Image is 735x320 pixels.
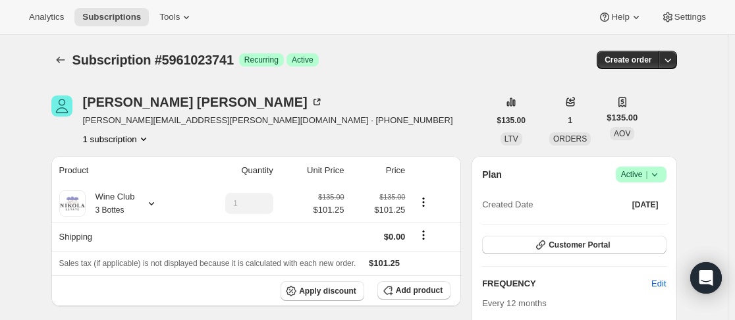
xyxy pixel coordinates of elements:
[377,281,450,300] button: Add product
[151,8,201,26] button: Tools
[504,134,518,144] span: LTV
[624,196,667,214] button: [DATE]
[189,156,277,185] th: Quantity
[379,193,405,201] small: $135.00
[597,51,659,69] button: Create order
[611,12,629,22] span: Help
[497,115,526,126] span: $135.00
[482,168,502,181] h2: Plan
[352,203,405,217] span: $101.25
[51,95,72,117] span: Caroline Groeger
[29,12,64,22] span: Analytics
[413,195,434,209] button: Product actions
[74,8,149,26] button: Subscriptions
[482,236,666,254] button: Customer Portal
[82,12,141,22] span: Subscriptions
[653,8,714,26] button: Settings
[607,111,638,124] span: $135.00
[86,190,135,217] div: Wine Club
[59,190,86,217] img: product img
[549,240,610,250] span: Customer Portal
[72,53,234,67] span: Subscription #5961023741
[614,129,630,138] span: AOV
[59,259,356,268] span: Sales tax (if applicable) is not displayed because it is calculated with each new order.
[95,205,124,215] small: 3 Bottes
[83,114,453,127] span: [PERSON_NAME][EMAIL_ADDRESS][PERSON_NAME][DOMAIN_NAME] · [PHONE_NUMBER]
[621,168,661,181] span: Active
[489,111,533,130] button: $135.00
[560,111,580,130] button: 1
[590,8,650,26] button: Help
[292,55,313,65] span: Active
[413,228,434,242] button: Shipping actions
[21,8,72,26] button: Analytics
[396,285,443,296] span: Add product
[348,156,409,185] th: Price
[605,55,651,65] span: Create order
[51,51,70,69] button: Subscriptions
[51,156,189,185] th: Product
[313,203,344,217] span: $101.25
[674,12,706,22] span: Settings
[318,193,344,201] small: $135.00
[632,200,659,210] span: [DATE]
[482,277,651,290] h2: FREQUENCY
[369,258,400,268] span: $101.25
[83,132,150,146] button: Product actions
[568,115,572,126] span: 1
[482,298,547,308] span: Every 12 months
[553,134,587,144] span: ORDERS
[482,198,533,211] span: Created Date
[645,169,647,180] span: |
[643,273,674,294] button: Edit
[244,55,279,65] span: Recurring
[281,281,364,301] button: Apply discount
[651,277,666,290] span: Edit
[83,95,323,109] div: [PERSON_NAME] [PERSON_NAME]
[277,156,348,185] th: Unit Price
[384,232,406,242] span: $0.00
[51,222,189,251] th: Shipping
[690,262,722,294] div: Open Intercom Messenger
[299,286,356,296] span: Apply discount
[159,12,180,22] span: Tools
